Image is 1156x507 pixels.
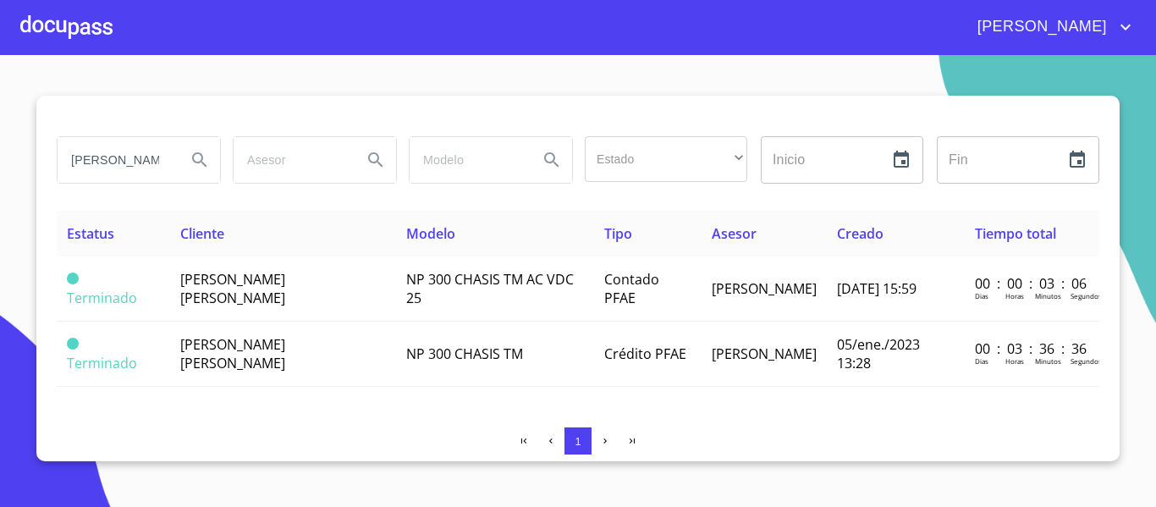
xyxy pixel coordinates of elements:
[406,344,523,363] span: NP 300 CHASIS TM
[67,354,137,372] span: Terminado
[712,344,817,363] span: [PERSON_NAME]
[975,356,988,366] p: Dias
[712,279,817,298] span: [PERSON_NAME]
[180,335,285,372] span: [PERSON_NAME] [PERSON_NAME]
[406,224,455,243] span: Modelo
[837,224,884,243] span: Creado
[1005,356,1024,366] p: Horas
[180,270,285,307] span: [PERSON_NAME] [PERSON_NAME]
[604,344,686,363] span: Crédito PFAE
[1005,291,1024,300] p: Horas
[975,339,1089,358] p: 00 : 03 : 36 : 36
[58,137,173,183] input: search
[975,224,1056,243] span: Tiempo total
[965,14,1136,41] button: account of current user
[837,335,920,372] span: 05/ene./2023 13:28
[67,338,79,350] span: Terminado
[1071,356,1102,366] p: Segundos
[965,14,1115,41] span: [PERSON_NAME]
[837,279,917,298] span: [DATE] 15:59
[712,224,757,243] span: Asesor
[67,273,79,284] span: Terminado
[531,140,572,180] button: Search
[575,435,581,448] span: 1
[406,270,574,307] span: NP 300 CHASIS TM AC VDC 25
[1035,291,1061,300] p: Minutos
[604,270,659,307] span: Contado PFAE
[1071,291,1102,300] p: Segundos
[180,224,224,243] span: Cliente
[1035,356,1061,366] p: Minutos
[604,224,632,243] span: Tipo
[67,224,114,243] span: Estatus
[179,140,220,180] button: Search
[355,140,396,180] button: Search
[564,427,592,455] button: 1
[975,274,1089,293] p: 00 : 00 : 03 : 06
[975,291,988,300] p: Dias
[410,137,525,183] input: search
[67,289,137,307] span: Terminado
[234,137,349,183] input: search
[585,136,747,182] div: ​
